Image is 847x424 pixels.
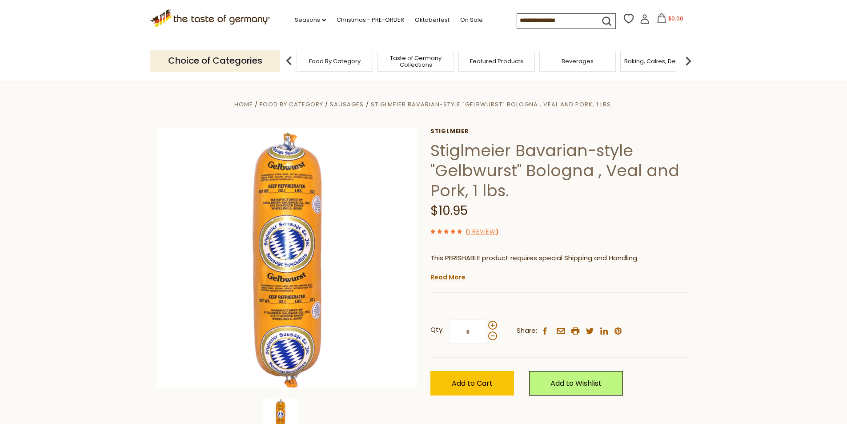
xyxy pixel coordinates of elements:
a: On Sale [460,15,483,25]
span: $10.95 [430,202,468,219]
a: Featured Products [470,58,523,65]
button: Add to Cart [430,371,514,396]
h1: Stiglmeier Bavarian-style "Gelbwurst" Bologna , Veal and Pork, 1 lbs. [430,141,690,201]
strong: Qty: [430,324,444,335]
a: Christmas - PRE-ORDER [337,15,404,25]
li: We will ship this product in heat-protective packaging and ice. [439,271,690,282]
button: $0.00 [651,13,689,27]
a: Oktoberfest [415,15,450,25]
a: Taste of Germany Collections [380,55,451,68]
img: next arrow [679,52,697,70]
span: $0.00 [668,15,683,22]
a: Food By Category [260,100,323,109]
a: Add to Wishlist [529,371,623,396]
img: Stiglmeier Bavarian-style "Gelbwurst" Bologna , Veal and Pork, 1 lbs. [157,128,417,388]
span: Add to Cart [452,378,493,388]
img: previous arrow [280,52,298,70]
p: Choice of Categories [150,50,280,72]
input: Qty: [450,319,486,344]
a: Beverages [562,58,594,65]
a: Seasons [295,15,326,25]
a: 1 Review [468,227,496,237]
a: Food By Category [309,58,361,65]
a: Read More [430,273,466,282]
span: Share: [517,325,537,336]
a: Stiglmeier [430,128,690,135]
span: ( ) [466,227,498,236]
a: Stiglmeier Bavarian-style "Gelbwurst" Bologna , Veal and Pork, 1 lbs. [371,100,613,109]
a: Sausages [330,100,364,109]
a: Home [234,100,253,109]
p: This PERISHABLE product requires special Shipping and Handling [430,253,690,264]
a: Baking, Cakes, Desserts [624,58,693,65]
